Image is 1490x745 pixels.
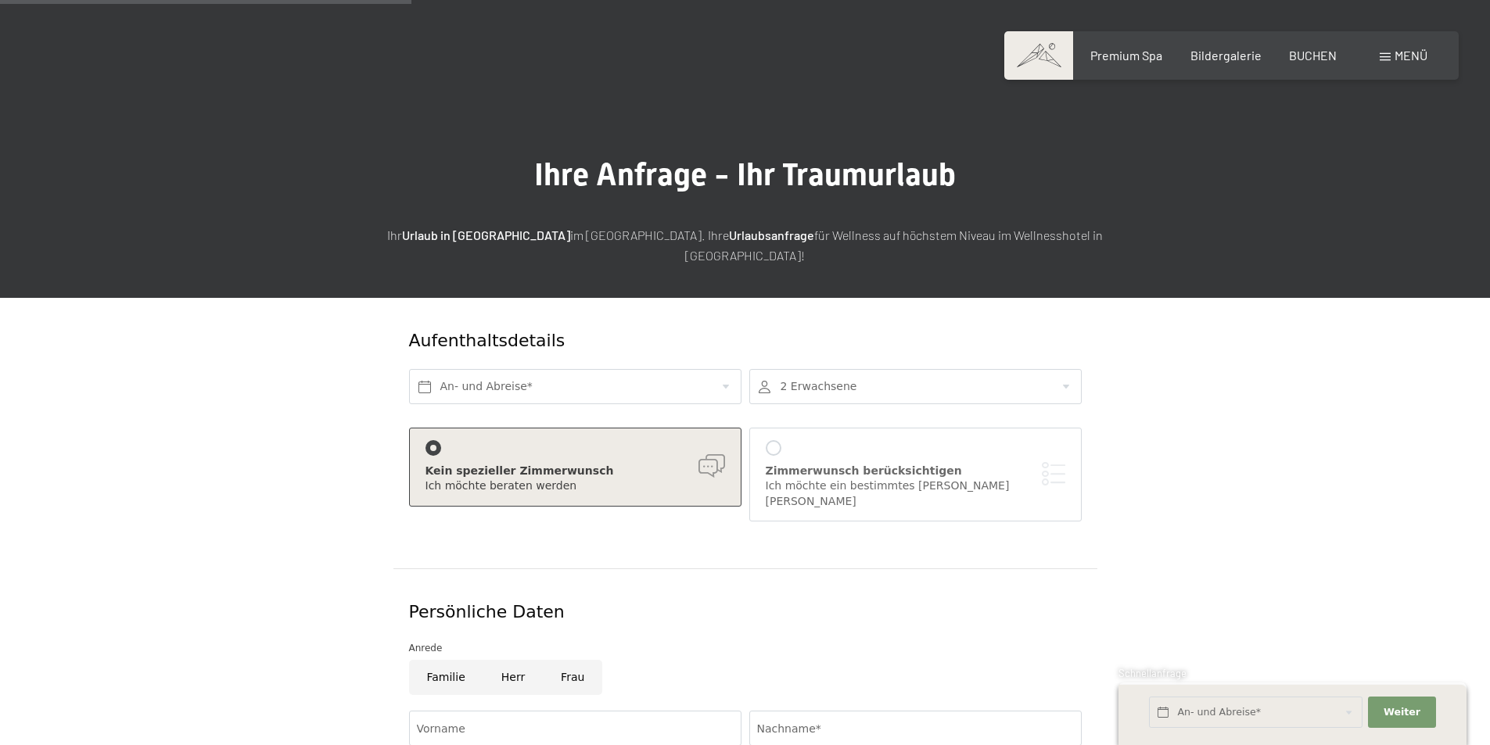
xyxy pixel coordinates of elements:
[409,640,1082,656] div: Anrede
[1190,48,1262,63] a: Bildergalerie
[1289,48,1337,63] a: BUCHEN
[729,227,814,242] strong: Urlaubsanfrage
[425,478,725,494] div: Ich möchte beraten werden
[409,600,1082,625] div: Persönliche Daten
[766,478,1065,509] div: Ich möchte ein bestimmtes [PERSON_NAME] [PERSON_NAME]
[1395,48,1427,63] span: Menü
[354,225,1136,265] p: Ihr im [GEOGRAPHIC_DATA]. Ihre für Wellness auf höchstem Niveau im Wellnesshotel in [GEOGRAPHIC_D...
[534,156,956,193] span: Ihre Anfrage - Ihr Traumurlaub
[1118,667,1187,679] span: Schnellanfrage
[1368,697,1435,729] button: Weiter
[409,329,968,353] div: Aufenthaltsdetails
[1384,705,1420,719] span: Weiter
[402,227,570,242] strong: Urlaub in [GEOGRAPHIC_DATA]
[425,464,725,479] div: Kein spezieller Zimmerwunsch
[766,464,1065,479] div: Zimmerwunsch berücksichtigen
[1090,48,1162,63] a: Premium Spa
